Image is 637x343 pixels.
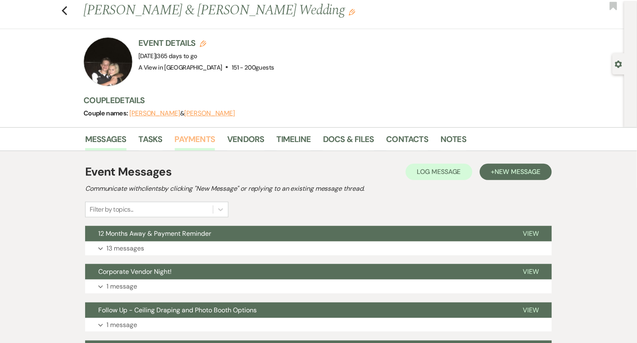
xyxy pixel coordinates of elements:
[615,60,622,68] button: Open lead details
[98,306,257,314] span: Follow Up - Ceiling Draping and Photo Booth Options
[98,267,172,276] span: Corporate Vendor Night!
[510,302,552,318] button: View
[386,133,429,151] a: Contacts
[349,8,355,16] button: Edit
[106,243,144,254] p: 13 messages
[184,110,235,117] button: [PERSON_NAME]
[156,52,197,60] span: |
[510,264,552,280] button: View
[106,281,137,292] p: 1 message
[85,302,510,318] button: Follow Up - Ceiling Draping and Photo Booth Options
[90,205,133,214] div: Filter by topics...
[232,63,274,72] span: 151 - 200 guests
[440,133,466,151] a: Notes
[227,133,264,151] a: Vendors
[495,167,540,176] span: New Message
[85,318,552,332] button: 1 message
[480,164,552,180] button: +New Message
[323,133,374,151] a: Docs & Files
[85,226,510,241] button: 12 Months Away & Payment Reminder
[98,229,211,238] span: 12 Months Away & Payment Reminder
[85,184,552,194] h2: Communicate with clients by clicking "New Message" or replying to an existing message thread.
[523,229,539,238] span: View
[523,267,539,276] span: View
[175,133,215,151] a: Payments
[277,133,311,151] a: Timeline
[510,226,552,241] button: View
[138,37,274,49] h3: Event Details
[85,264,510,280] button: Corporate Vendor Night!
[523,306,539,314] span: View
[406,164,472,180] button: Log Message
[85,280,552,293] button: 1 message
[138,52,197,60] span: [DATE]
[139,133,163,151] a: Tasks
[129,109,235,117] span: &
[84,109,129,117] span: Couple names:
[417,167,461,176] span: Log Message
[85,133,126,151] a: Messages
[84,1,450,20] h1: [PERSON_NAME] & [PERSON_NAME] Wedding
[157,52,197,60] span: 365 days to go
[85,163,172,181] h1: Event Messages
[138,63,222,72] span: A View in [GEOGRAPHIC_DATA]
[84,95,542,106] h3: Couple Details
[85,241,552,255] button: 13 messages
[106,320,137,330] p: 1 message
[129,110,180,117] button: [PERSON_NAME]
